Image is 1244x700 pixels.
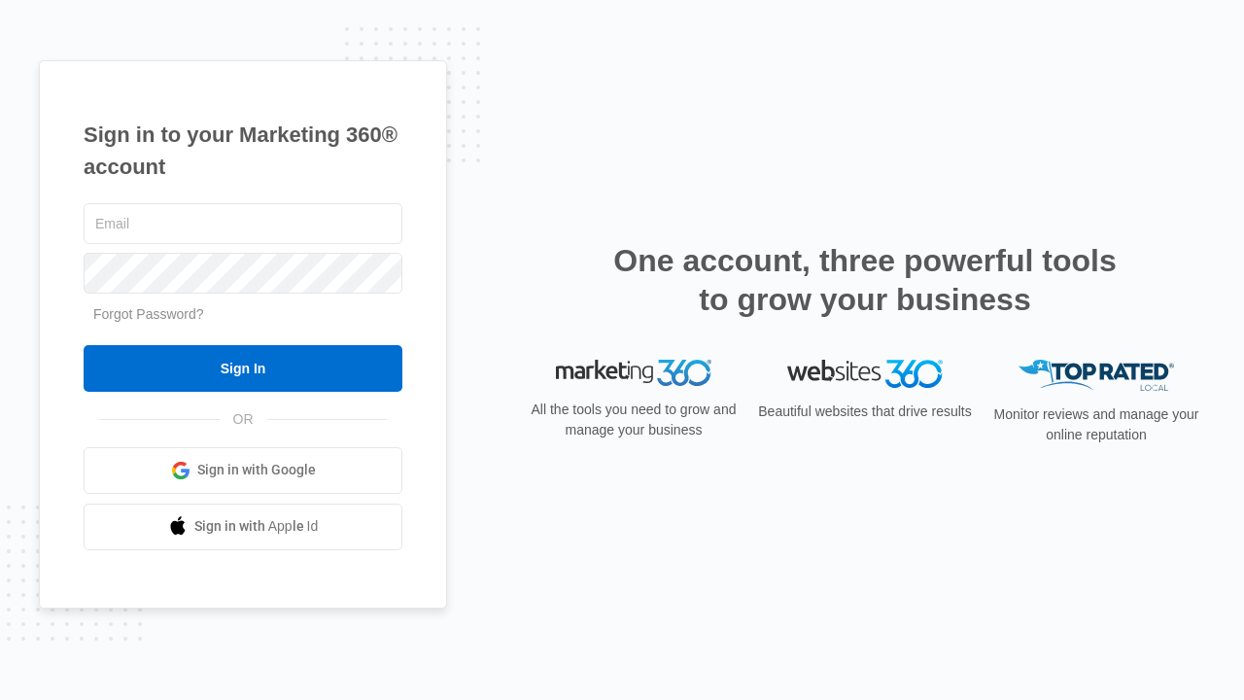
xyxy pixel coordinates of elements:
[607,241,1123,319] h2: One account, three powerful tools to grow your business
[220,409,267,430] span: OR
[787,360,943,388] img: Websites 360
[525,400,743,440] p: All the tools you need to grow and manage your business
[987,404,1205,445] p: Monitor reviews and manage your online reputation
[756,402,974,422] p: Beautiful websites that drive results
[556,360,711,387] img: Marketing 360
[84,119,402,183] h1: Sign in to your Marketing 360® account
[1019,360,1174,392] img: Top Rated Local
[84,504,402,550] a: Sign in with Apple Id
[194,516,319,537] span: Sign in with Apple Id
[84,203,402,244] input: Email
[93,306,204,322] a: Forgot Password?
[84,345,402,392] input: Sign In
[197,460,316,480] span: Sign in with Google
[84,447,402,494] a: Sign in with Google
